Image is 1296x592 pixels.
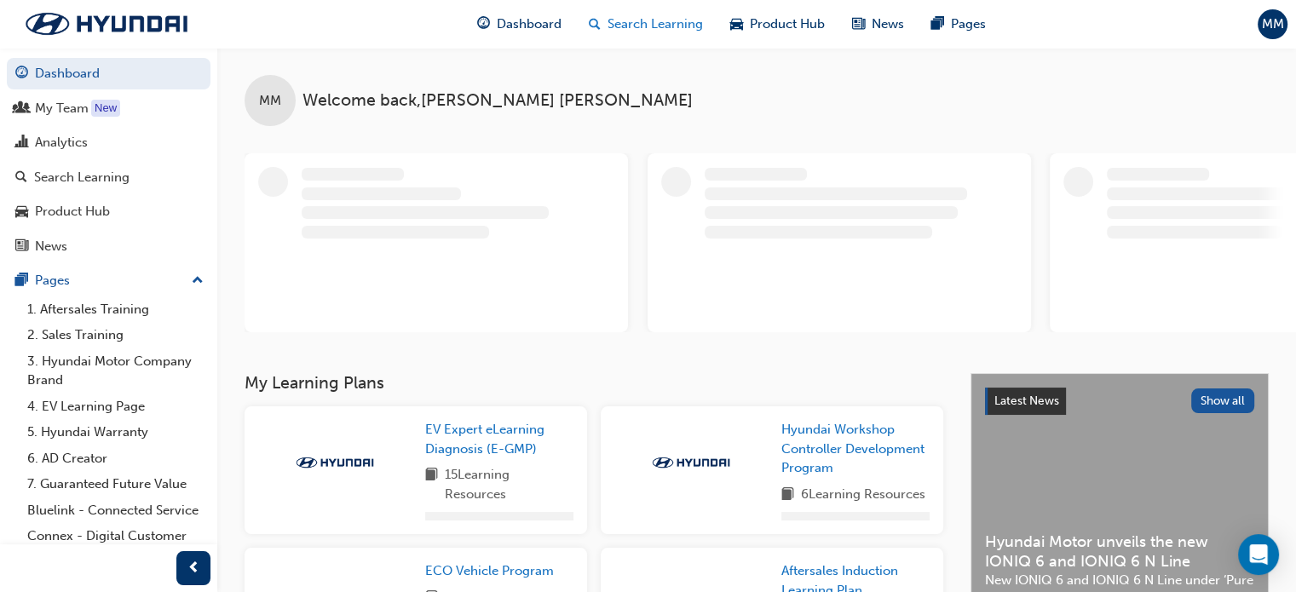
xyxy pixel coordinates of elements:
[259,91,281,111] span: MM
[15,204,28,220] span: car-icon
[20,419,210,445] a: 5. Hyundai Warranty
[931,14,944,35] span: pages-icon
[750,14,825,34] span: Product Hub
[425,563,554,578] span: ECO Vehicle Program
[20,322,210,348] a: 2. Sales Training
[872,14,904,34] span: News
[985,532,1254,571] span: Hyundai Motor unveils the new IONIQ 6 and IONIQ 6 N Line
[838,7,918,42] a: news-iconNews
[497,14,562,34] span: Dashboard
[644,454,738,471] img: Trak
[425,422,544,457] span: EV Expert eLearning Diagnosis (E-GMP)
[20,394,210,420] a: 4. EV Learning Page
[852,14,865,35] span: news-icon
[34,168,130,187] div: Search Learning
[20,523,210,568] a: Connex - Digital Customer Experience Management
[15,170,27,186] span: search-icon
[425,465,438,503] span: book-icon
[15,101,28,117] span: people-icon
[425,561,561,581] a: ECO Vehicle Program
[20,497,210,524] a: Bluelink - Connected Service
[15,273,28,289] span: pages-icon
[302,91,693,111] span: Welcome back , [PERSON_NAME] [PERSON_NAME]
[608,14,703,34] span: Search Learning
[7,127,210,158] a: Analytics
[35,237,67,256] div: News
[781,485,794,506] span: book-icon
[35,202,110,221] div: Product Hub
[20,296,210,323] a: 1. Aftersales Training
[35,133,88,152] div: Analytics
[288,454,382,471] img: Trak
[245,373,943,393] h3: My Learning Plans
[7,58,210,89] a: Dashboard
[7,196,210,227] a: Product Hub
[20,471,210,497] a: 7. Guaranteed Future Value
[445,465,573,503] span: 15 Learning Resources
[781,420,930,478] a: Hyundai Workshop Controller Development Program
[9,6,204,42] img: Trak
[7,55,210,265] button: DashboardMy TeamAnalyticsSearch LearningProduct HubNews
[717,7,838,42] a: car-iconProduct Hub
[15,239,28,255] span: news-icon
[7,231,210,262] a: News
[994,394,1059,408] span: Latest News
[781,422,924,475] span: Hyundai Workshop Controller Development Program
[20,445,210,472] a: 6. AD Creator
[464,7,575,42] a: guage-iconDashboard
[7,93,210,124] a: My Team
[951,14,986,34] span: Pages
[1258,9,1287,39] button: MM
[187,558,200,579] span: prev-icon
[985,388,1254,415] a: Latest NewsShow all
[20,348,210,394] a: 3. Hyundai Motor Company Brand
[575,7,717,42] a: search-iconSearch Learning
[1262,14,1284,34] span: MM
[35,99,89,118] div: My Team
[477,14,490,35] span: guage-icon
[15,135,28,151] span: chart-icon
[35,271,70,290] div: Pages
[1238,534,1279,575] div: Open Intercom Messenger
[7,265,210,296] button: Pages
[7,162,210,193] a: Search Learning
[1191,388,1255,413] button: Show all
[801,485,925,506] span: 6 Learning Resources
[589,14,601,35] span: search-icon
[425,420,573,458] a: EV Expert eLearning Diagnosis (E-GMP)
[918,7,999,42] a: pages-iconPages
[192,270,204,292] span: up-icon
[730,14,743,35] span: car-icon
[91,100,120,117] div: Tooltip anchor
[15,66,28,82] span: guage-icon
